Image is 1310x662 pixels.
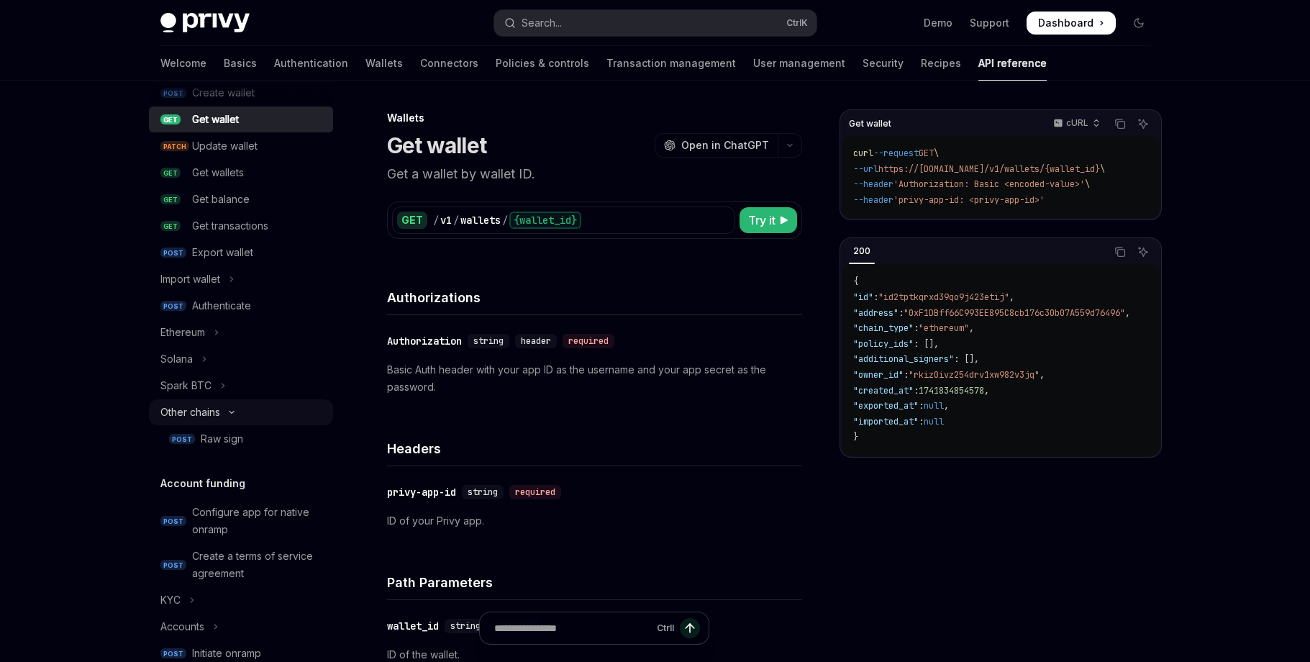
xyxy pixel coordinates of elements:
[169,434,195,445] span: POST
[893,194,1045,206] span: 'privy-app-id: <privy-app-id>'
[849,242,875,260] div: 200
[387,111,802,125] div: Wallets
[365,46,403,81] a: Wallets
[853,322,914,334] span: "chain_type"
[192,297,251,314] div: Authenticate
[1027,12,1116,35] a: Dashboard
[1111,114,1129,133] button: Copy the contents from the code block
[224,46,257,81] a: Basics
[192,111,239,128] div: Get wallet
[160,301,186,312] span: POST
[853,353,954,365] span: "additional_signers"
[149,213,333,239] a: GETGet transactions
[909,369,1040,381] span: "rkiz0ivz254drv1xw982v3jq"
[149,587,333,613] button: Toggle KYC section
[522,14,562,32] div: Search...
[1066,117,1088,129] p: cURL
[563,334,614,348] div: required
[494,10,817,36] button: Open search
[473,335,504,347] span: string
[680,618,700,638] button: Send message
[904,369,909,381] span: :
[509,212,581,229] div: {wallet_id}
[919,148,934,159] span: GET
[192,137,258,155] div: Update wallet
[160,221,181,232] span: GET
[878,291,1009,303] span: "id2tptkqrxd39qo9j423etij"
[873,291,878,303] span: :
[387,164,802,184] p: Get a wallet by wallet ID.
[387,132,487,158] h1: Get wallet
[160,168,181,178] span: GET
[192,217,268,235] div: Get transactions
[1040,369,1045,381] span: ,
[387,512,802,530] p: ID of your Privy app.
[893,178,1085,190] span: 'Authorization: Basic <encoded-value>'
[397,212,427,229] div: GET
[160,404,220,421] div: Other chains
[853,431,858,443] span: }
[899,307,904,319] span: :
[655,133,778,158] button: Open in ChatGPT
[149,373,333,399] button: Toggle Spark BTC section
[192,244,253,261] div: Export wallet
[1100,163,1105,175] span: \
[748,212,775,229] span: Try it
[420,46,478,81] a: Connectors
[853,400,919,412] span: "exported_at"
[1127,12,1150,35] button: Toggle dark mode
[1085,178,1090,190] span: \
[468,486,498,498] span: string
[149,266,333,292] button: Toggle Import wallet section
[1134,242,1152,261] button: Ask AI
[201,430,243,448] div: Raw sign
[924,416,944,427] span: null
[160,560,186,571] span: POST
[440,213,452,227] div: v1
[1125,307,1130,319] span: ,
[984,385,989,396] span: ,
[149,614,333,640] button: Toggle Accounts section
[1134,114,1152,133] button: Ask AI
[149,346,333,372] button: Toggle Solana section
[453,213,459,227] div: /
[192,645,261,662] div: Initiate onramp
[433,213,439,227] div: /
[160,591,181,609] div: KYC
[924,16,952,30] a: Demo
[681,138,769,153] span: Open in ChatGPT
[954,353,979,365] span: : [],
[924,400,944,412] span: null
[192,164,244,181] div: Get wallets
[606,46,736,81] a: Transaction management
[387,485,456,499] div: privy-app-id
[149,499,333,543] a: POSTConfigure app for native onramp
[1111,242,1129,261] button: Copy the contents from the code block
[944,400,949,412] span: ,
[149,160,333,186] a: GETGet wallets
[149,399,333,425] button: Toggle Other chains section
[904,307,1125,319] span: "0xF1DBff66C993EE895C8cb176c30b07A559d76496"
[149,543,333,586] a: POSTCreate a terms of service agreement
[387,361,802,396] p: Basic Auth header with your app ID as the username and your app secret as the password.
[160,141,189,152] span: PATCH
[969,322,974,334] span: ,
[460,213,501,227] div: wallets
[740,207,797,233] button: Try it
[919,416,924,427] span: :
[853,163,878,175] span: --url
[160,377,211,394] div: Spark BTC
[853,194,893,206] span: --header
[863,46,904,81] a: Security
[160,114,181,125] span: GET
[1045,112,1106,136] button: cURL
[1009,291,1014,303] span: ,
[149,293,333,319] a: POSTAuthenticate
[160,46,206,81] a: Welcome
[878,163,1100,175] span: https://[DOMAIN_NAME]/v1/wallets/{wallet_id}
[160,13,250,33] img: dark logo
[853,307,899,319] span: "address"
[970,16,1009,30] a: Support
[160,475,245,492] h5: Account funding
[849,118,891,130] span: Get wallet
